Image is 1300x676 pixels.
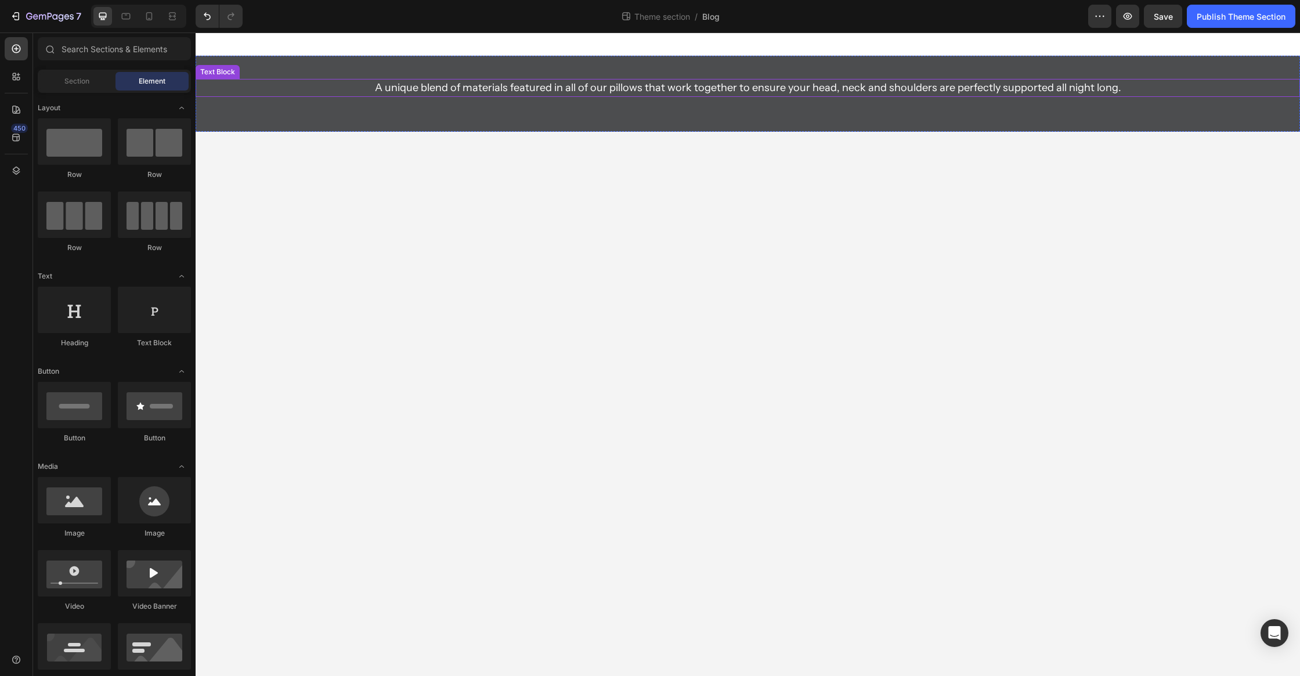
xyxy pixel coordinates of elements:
[1144,5,1182,28] button: Save
[76,9,81,23] p: 7
[632,10,692,23] span: Theme section
[172,457,191,476] span: Toggle open
[38,528,111,538] div: Image
[5,5,86,28] button: 7
[118,169,191,180] div: Row
[172,99,191,117] span: Toggle open
[118,243,191,253] div: Row
[1187,5,1295,28] button: Publish Theme Section
[139,76,165,86] span: Element
[38,366,59,377] span: Button
[64,76,89,86] span: Section
[172,267,191,285] span: Toggle open
[38,243,111,253] div: Row
[1154,12,1173,21] span: Save
[38,37,191,60] input: Search Sections & Elements
[11,124,28,133] div: 450
[1261,619,1288,647] div: Open Intercom Messenger
[38,169,111,180] div: Row
[38,103,60,113] span: Layout
[196,5,243,28] div: Undo/Redo
[702,10,720,23] span: Blog
[196,32,1300,676] iframe: Design area
[38,461,58,472] span: Media
[38,271,52,281] span: Text
[118,601,191,612] div: Video Banner
[38,433,111,443] div: Button
[38,338,111,348] div: Heading
[118,528,191,538] div: Image
[172,362,191,381] span: Toggle open
[1197,10,1285,23] div: Publish Theme Section
[118,433,191,443] div: Button
[695,10,698,23] span: /
[38,601,111,612] div: Video
[118,338,191,348] div: Text Block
